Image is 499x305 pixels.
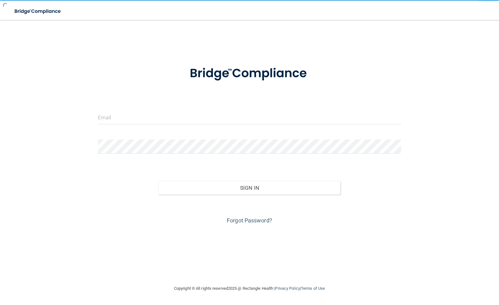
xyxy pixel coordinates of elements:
[301,286,325,291] a: Terms of Use
[275,286,300,291] a: Privacy Policy
[9,5,67,18] img: bridge_compliance_login_screen.278c3ca4.svg
[98,110,401,124] input: Email
[227,217,272,224] a: Forgot Password?
[136,279,363,298] div: Copyright © All rights reserved 2025 @ Rectangle Health | |
[177,57,322,90] img: bridge_compliance_login_screen.278c3ca4.svg
[158,181,341,195] button: Sign In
